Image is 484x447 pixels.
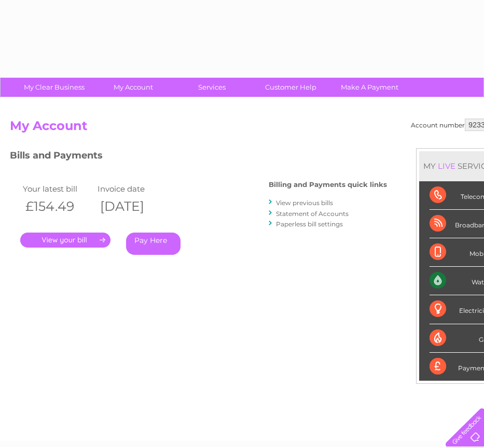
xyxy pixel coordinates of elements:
[95,182,170,196] td: Invoice date
[436,161,458,171] div: LIVE
[327,78,412,97] a: Make A Payment
[20,233,110,248] a: .
[20,196,95,217] th: £154.49
[269,181,387,189] h4: Billing and Payments quick links
[248,78,334,97] a: Customer Help
[276,220,343,228] a: Paperless bill settings
[276,210,349,218] a: Statement of Accounts
[276,199,333,207] a: View previous bills
[20,182,95,196] td: Your latest bill
[90,78,176,97] a: My Account
[10,148,387,166] h3: Bills and Payments
[95,196,170,217] th: [DATE]
[126,233,181,255] a: Pay Here
[11,78,97,97] a: My Clear Business
[169,78,255,97] a: Services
